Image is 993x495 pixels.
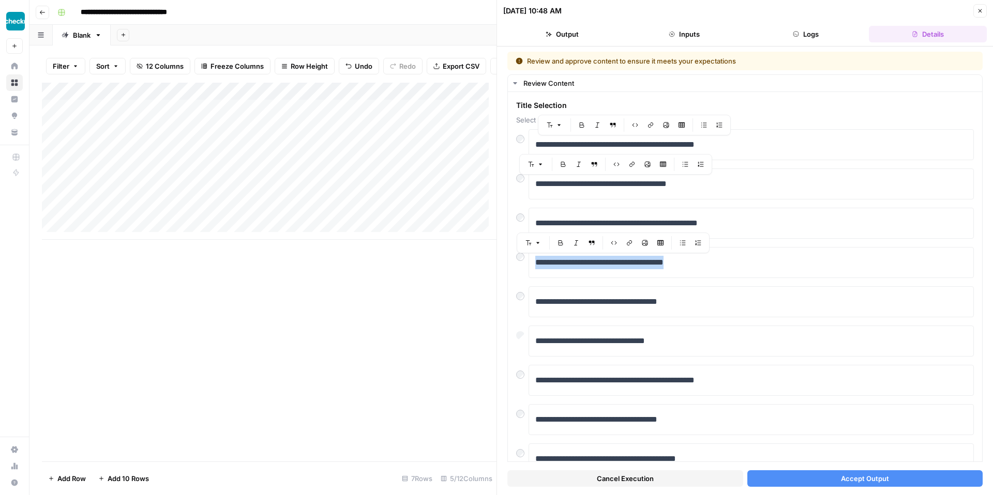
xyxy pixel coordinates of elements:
[503,6,562,16] div: [DATE] 10:48 AM
[869,26,987,42] button: Details
[6,107,23,124] a: Opportunities
[6,441,23,458] a: Settings
[355,61,372,71] span: Undo
[6,74,23,91] a: Browse
[383,58,423,74] button: Redo
[46,58,85,74] button: Filter
[53,61,69,71] span: Filter
[516,100,974,111] span: Title Selection
[507,470,743,487] button: Cancel Execution
[194,58,270,74] button: Freeze Columns
[516,56,855,66] div: Review and approve content to ensure it meets your expectations
[516,115,974,125] span: Select and edit one of the titles
[841,473,889,484] span: Accept Output
[6,474,23,491] button: Help + Support
[53,25,111,45] a: Blank
[625,26,743,42] button: Inputs
[339,58,379,74] button: Undo
[89,58,126,74] button: Sort
[42,470,92,487] button: Add Row
[6,12,25,30] img: Checkr Logo
[6,124,23,141] a: Your Data
[427,58,486,74] button: Export CSV
[57,473,86,484] span: Add Row
[443,61,479,71] span: Export CSV
[130,58,190,74] button: 12 Columns
[597,473,654,484] span: Cancel Execution
[6,458,23,474] a: Usage
[210,61,264,71] span: Freeze Columns
[96,61,110,71] span: Sort
[291,61,328,71] span: Row Height
[747,26,865,42] button: Logs
[437,470,496,487] div: 5/12 Columns
[6,8,23,34] button: Workspace: Checkr
[92,470,155,487] button: Add 10 Rows
[108,473,149,484] span: Add 10 Rows
[275,58,335,74] button: Row Height
[503,26,621,42] button: Output
[6,58,23,74] a: Home
[399,61,416,71] span: Redo
[747,470,983,487] button: Accept Output
[73,30,91,40] div: Blank
[146,61,184,71] span: 12 Columns
[508,75,982,91] button: Review Content
[523,78,976,88] div: Review Content
[398,470,437,487] div: 7 Rows
[6,91,23,107] a: Insights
